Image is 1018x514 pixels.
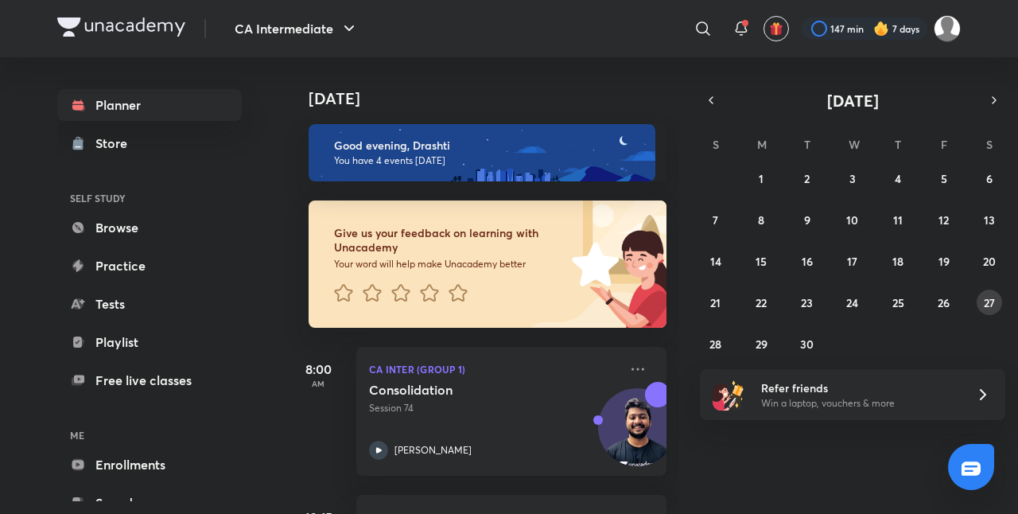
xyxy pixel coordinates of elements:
[599,397,675,473] img: Avatar
[703,290,729,315] button: September 21, 2025
[57,18,185,41] a: Company Logo
[938,254,950,269] abbr: September 19, 2025
[57,185,242,212] h6: SELF STUDY
[977,248,1002,274] button: September 20, 2025
[57,288,242,320] a: Tests
[394,443,472,458] p: [PERSON_NAME]
[804,212,810,228] abbr: September 9, 2025
[795,165,820,191] button: September 2, 2025
[710,254,721,269] abbr: September 14, 2025
[722,89,983,111] button: [DATE]
[795,290,820,315] button: September 23, 2025
[885,207,911,232] button: September 11, 2025
[895,171,901,186] abbr: September 4, 2025
[334,258,566,271] p: Your word will help make Unacademy better
[225,13,368,45] button: CA Intermediate
[748,290,774,315] button: September 22, 2025
[713,379,744,411] img: referral
[849,171,856,186] abbr: September 3, 2025
[983,254,996,269] abbr: September 20, 2025
[761,396,957,411] p: Win a laptop, vouchers & more
[703,207,729,232] button: September 7, 2025
[286,360,350,379] h5: 8:00
[703,248,729,274] button: September 14, 2025
[710,295,721,310] abbr: September 21, 2025
[840,248,865,274] button: September 17, 2025
[763,16,789,41] button: avatar
[938,295,950,310] abbr: September 26, 2025
[748,331,774,356] button: September 29, 2025
[758,212,764,228] abbr: September 8, 2025
[57,422,242,449] h6: ME
[57,364,242,396] a: Free live classes
[761,380,957,396] h6: Refer friends
[873,21,889,37] img: streak
[885,290,911,315] button: September 25, 2025
[931,207,957,232] button: September 12, 2025
[846,212,858,228] abbr: September 10, 2025
[713,137,719,152] abbr: Sunday
[713,212,718,228] abbr: September 7, 2025
[885,165,911,191] button: September 4, 2025
[800,337,814,352] abbr: September 30, 2025
[984,295,995,310] abbr: September 27, 2025
[769,21,783,36] img: avatar
[847,254,857,269] abbr: September 17, 2025
[801,295,813,310] abbr: September 23, 2025
[977,207,1002,232] button: September 13, 2025
[759,171,763,186] abbr: September 1, 2025
[795,331,820,356] button: September 30, 2025
[849,137,860,152] abbr: Wednesday
[369,360,619,379] p: CA Inter (Group 1)
[977,290,1002,315] button: September 27, 2025
[892,254,903,269] abbr: September 18, 2025
[931,248,957,274] button: September 19, 2025
[756,254,767,269] abbr: September 15, 2025
[840,165,865,191] button: September 3, 2025
[892,295,904,310] abbr: September 25, 2025
[986,171,993,186] abbr: September 6, 2025
[931,165,957,191] button: September 5, 2025
[938,212,949,228] abbr: September 12, 2025
[57,89,242,121] a: Planner
[95,134,137,153] div: Store
[885,248,911,274] button: September 18, 2025
[795,207,820,232] button: September 9, 2025
[846,295,858,310] abbr: September 24, 2025
[57,212,242,243] a: Browse
[802,254,813,269] abbr: September 16, 2025
[941,171,947,186] abbr: September 5, 2025
[827,90,879,111] span: [DATE]
[309,124,655,181] img: evening
[986,137,993,152] abbr: Saturday
[748,248,774,274] button: September 15, 2025
[895,137,901,152] abbr: Thursday
[840,290,865,315] button: September 24, 2025
[757,137,767,152] abbr: Monday
[57,127,242,159] a: Store
[934,15,961,42] img: Drashti Patel
[57,18,185,37] img: Company Logo
[931,290,957,315] button: September 26, 2025
[748,165,774,191] button: September 1, 2025
[840,207,865,232] button: September 10, 2025
[748,207,774,232] button: September 8, 2025
[941,137,947,152] abbr: Friday
[977,165,1002,191] button: September 6, 2025
[709,337,721,352] abbr: September 28, 2025
[518,201,666,328] img: feedback_image
[756,295,767,310] abbr: September 22, 2025
[795,248,820,274] button: September 16, 2025
[286,379,350,388] p: AM
[893,212,903,228] abbr: September 11, 2025
[334,226,566,255] h6: Give us your feedback on learning with Unacademy
[369,401,619,415] p: Session 74
[756,337,767,352] abbr: September 29, 2025
[984,212,995,228] abbr: September 13, 2025
[804,137,810,152] abbr: Tuesday
[804,171,810,186] abbr: September 2, 2025
[57,326,242,358] a: Playlist
[57,449,242,481] a: Enrollments
[334,154,641,167] p: You have 4 events [DATE]
[334,138,641,153] h6: Good evening, Drashti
